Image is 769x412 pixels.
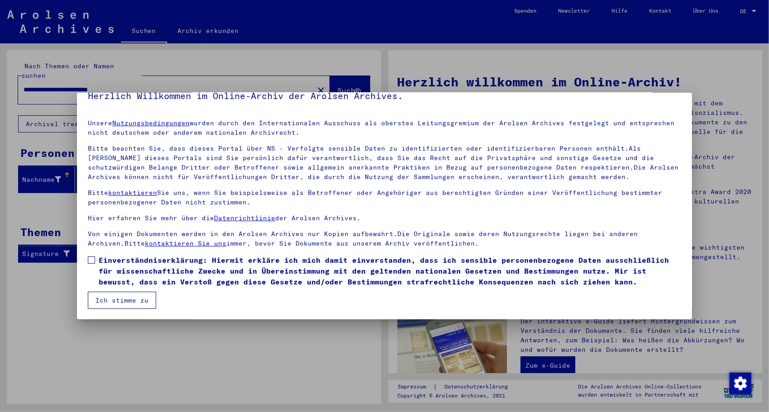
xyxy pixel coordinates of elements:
[112,119,190,127] a: Nutzungsbedingungen
[88,89,681,103] h5: Herzlich Willkommen im Online-Archiv der Arolsen Archives.
[145,239,226,247] a: kontaktieren Sie uns
[88,118,681,137] p: Unsere wurden durch den Internationalen Ausschuss als oberstes Leitungsgremium der Arolsen Archiv...
[88,229,681,248] p: Von einigen Dokumenten werden in den Arolsen Archives nur Kopien aufbewahrt.Die Originale sowie d...
[88,144,681,182] p: Bitte beachten Sie, dass dieses Portal über NS - Verfolgte sensible Daten zu identifizierten oder...
[88,292,156,309] button: Ich stimme zu
[214,214,275,222] a: Datenrichtlinie
[88,188,681,207] p: Bitte Sie uns, wenn Sie beispielsweise als Betroffener oder Angehöriger aus berechtigten Gründen ...
[88,213,681,223] p: Hier erfahren Sie mehr über die der Arolsen Archives.
[729,372,751,394] div: Zustimmung ändern
[108,189,157,197] a: kontaktieren
[99,255,681,287] span: Einverständniserklärung: Hiermit erkläre ich mich damit einverstanden, dass ich sensible personen...
[730,373,751,394] img: Zustimmung ändern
